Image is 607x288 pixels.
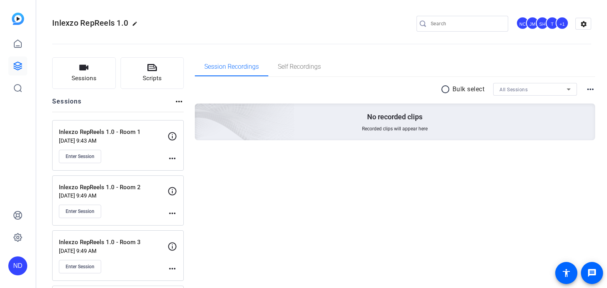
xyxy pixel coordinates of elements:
span: Enter Session [66,264,94,270]
mat-icon: radio_button_unchecked [441,85,452,94]
mat-icon: more_horiz [168,264,177,273]
div: +1 [556,17,569,30]
mat-icon: accessibility [562,268,571,278]
span: Self Recordings [278,64,321,70]
button: Enter Session [59,205,101,218]
div: ND [8,256,27,275]
span: Scripts [143,74,162,83]
button: Enter Session [59,150,101,163]
button: Enter Session [59,260,101,273]
mat-icon: more_horiz [174,97,184,106]
mat-icon: edit [132,21,141,30]
div: T [546,17,559,30]
span: Enter Session [66,153,94,160]
h2: Sessions [52,97,82,112]
p: Bulk select [452,85,485,94]
ngx-avatar: James Monte [526,17,540,30]
mat-icon: settings [576,18,592,30]
span: Session Recordings [204,64,259,70]
input: Search [431,19,502,28]
p: Inlexzo RepReels 1.0 - Room 1 [59,128,168,137]
p: No recorded clips [367,112,422,122]
button: Sessions [52,57,116,89]
ngx-avatar: Nate Cleveland [516,17,530,30]
span: Inlexzo RepReels 1.0 [52,18,128,28]
ngx-avatar: Sean Healey [536,17,550,30]
p: [DATE] 9:43 AM [59,137,168,144]
span: All Sessions [500,87,528,92]
span: Enter Session [66,208,94,215]
p: Inlexzo RepReels 1.0 - Room 3 [59,238,168,247]
p: [DATE] 9:49 AM [59,248,168,254]
mat-icon: message [587,268,597,278]
img: embarkstudio-empty-session.png [106,25,295,197]
p: [DATE] 9:49 AM [59,192,168,199]
div: SH [536,17,549,30]
span: Recorded clips will appear here [362,126,428,132]
button: Scripts [121,57,184,89]
mat-icon: more_horiz [168,209,177,218]
div: NC [516,17,529,30]
span: Sessions [72,74,96,83]
ngx-avatar: Tinks [546,17,560,30]
p: Inlexzo RepReels 1.0 - Room 2 [59,183,168,192]
mat-icon: more_horiz [586,85,595,94]
mat-icon: more_horiz [168,154,177,163]
div: JM [526,17,539,30]
img: blue-gradient.svg [12,13,24,25]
